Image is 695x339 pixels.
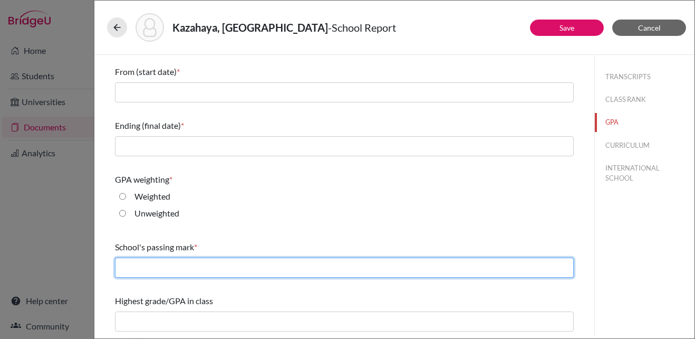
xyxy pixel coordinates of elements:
span: Ending (final date) [115,120,181,130]
button: INTERNATIONAL SCHOOL [595,159,694,187]
span: - School Report [328,21,396,34]
button: TRANSCRIPTS [595,68,694,86]
button: CURRICULUM [595,136,694,155]
span: School's passing mark [115,242,194,252]
span: Highest grade/GPA in class [115,296,213,306]
label: Weighted [134,190,170,203]
button: CLASS RANK [595,90,694,109]
label: Unweighted [134,207,179,220]
span: From (start date) [115,67,177,77]
strong: Kazahaya, [GEOGRAPHIC_DATA] [172,21,328,34]
button: GPA [595,113,694,131]
span: GPA weighting [115,174,169,184]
